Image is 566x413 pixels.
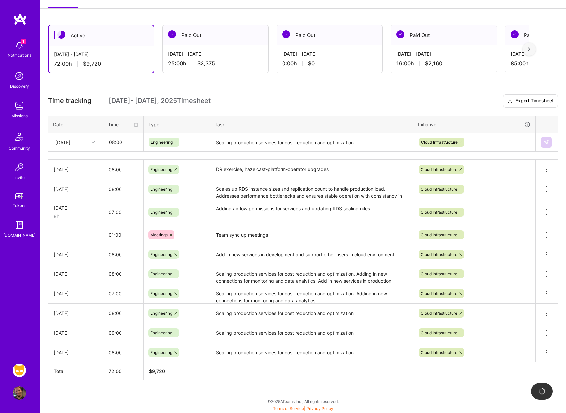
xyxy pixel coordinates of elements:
[507,98,513,105] i: icon Download
[11,386,28,400] a: User Avatar
[54,329,98,336] div: [DATE]
[21,39,26,44] span: 1
[13,39,26,52] img: bell
[3,232,36,239] div: [DOMAIN_NAME]
[150,167,172,172] span: Engineering
[211,304,412,323] textarea: Scaling production services for cost reduction and optimization
[421,252,457,257] span: Cloud Infrastructure
[421,291,457,296] span: Cloud Infrastructure
[211,160,412,179] textarea: DR exercise, hazelcast-platform-operator upgrades
[11,129,27,145] img: Community
[211,324,412,342] textarea: Scaling production services for cost reduction and optimization
[282,30,290,38] img: Paid Out
[421,140,458,145] span: Cloud Infrastructure
[48,116,103,133] th: Date
[150,330,172,335] span: Engineering
[541,137,552,148] div: null
[150,350,172,355] span: Engineering
[511,30,519,38] img: Paid Out
[48,362,103,380] th: Total
[14,174,25,181] div: Invite
[103,362,144,380] th: 72:00
[544,140,549,145] img: Submit
[103,226,143,244] input: HH:MM
[15,193,23,199] img: tokens
[282,60,377,67] div: 0:00 h
[273,406,304,411] a: Terms of Service
[421,187,457,192] span: Cloud Infrastructure
[13,218,26,232] img: guide book
[150,311,172,316] span: Engineering
[425,60,442,67] span: $2,160
[396,51,491,57] div: [DATE] - [DATE]
[83,60,101,67] span: $9,720
[168,51,263,57] div: [DATE] - [DATE]
[103,246,143,263] input: HH:MM
[54,60,148,67] div: 72:00 h
[150,291,172,296] span: Engineering
[528,47,530,52] img: right
[108,121,139,128] div: Time
[13,99,26,112] img: teamwork
[54,270,98,277] div: [DATE]
[197,60,215,67] span: $3,375
[55,139,70,146] div: [DATE]
[306,406,333,411] a: Privacy Policy
[54,290,98,297] div: [DATE]
[8,52,31,59] div: Notifications
[144,116,210,133] th: Type
[92,141,95,144] i: icon Chevron
[54,310,98,317] div: [DATE]
[54,166,98,173] div: [DATE]
[54,51,148,58] div: [DATE] - [DATE]
[418,121,531,128] div: Initiative
[40,393,566,410] div: © 2025 ATeams Inc., All rights reserved.
[104,133,143,151] input: HH:MM
[11,364,28,377] a: Grindr: Mobile + BE + Cloud
[150,252,172,257] span: Engineering
[103,161,143,178] input: HH:MM
[308,60,315,67] span: $0
[150,187,172,192] span: Engineering
[13,13,27,25] img: logo
[11,112,28,119] div: Missions
[211,226,412,244] textarea: Team sync up meetings
[421,167,457,172] span: Cloud Infrastructure
[210,116,413,133] th: Task
[13,386,26,400] img: User Avatar
[48,97,91,105] span: Time tracking
[13,202,26,209] div: Tokens
[10,83,29,90] div: Discovery
[103,285,143,302] input: HH:MM
[163,25,268,45] div: Paid Out
[13,364,26,377] img: Grindr: Mobile + BE + Cloud
[211,344,412,362] textarea: Scaling production services for cost reduction and optimization
[54,204,98,211] div: [DATE]
[503,94,558,108] button: Export Timesheet
[54,213,98,220] div: 8h
[168,60,263,67] div: 25:00 h
[211,180,412,198] textarea: Scales up RDS instance sizes and replication count to handle production load. Addresses performan...
[211,265,412,283] textarea: Scaling production services for cost reduction and optimization. Adding in new connections for mo...
[103,344,143,361] input: HH:MM
[54,251,98,258] div: [DATE]
[150,232,168,237] span: Meetings
[103,203,143,221] input: HH:MM
[273,406,333,411] span: |
[421,210,457,215] span: Cloud Infrastructure
[150,271,172,276] span: Engineering
[211,246,412,264] textarea: Add in new services in development and support other users in cloud environment
[168,30,176,38] img: Paid Out
[211,285,412,303] textarea: Scaling production services for cost reduction and optimization. Adding in new connections for mo...
[109,97,211,105] span: [DATE] - [DATE] , 2025 Timesheet
[103,180,143,198] input: HH:MM
[396,60,491,67] div: 16:00 h
[149,368,165,374] span: $ 9,720
[421,232,457,237] span: Cloud Infrastructure
[57,31,65,39] img: Active
[211,200,412,225] textarea: Adding airflow permissions for services and updating RDS scaling rules.
[277,25,382,45] div: Paid Out
[421,350,457,355] span: Cloud Infrastructure
[391,25,497,45] div: Paid Out
[103,265,143,283] input: HH:MM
